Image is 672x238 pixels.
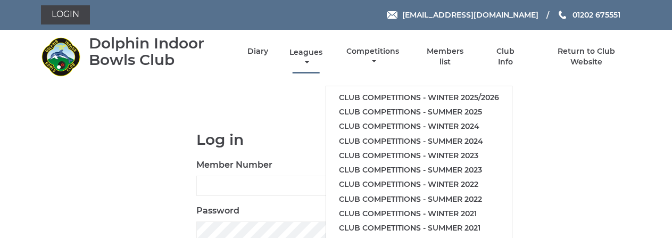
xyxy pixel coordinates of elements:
label: Password [196,204,239,217]
a: Diary [247,46,268,56]
div: Dolphin Indoor Bowls Club [89,35,229,68]
a: Club competitions - Winter 2021 [326,207,512,221]
img: Dolphin Indoor Bowls Club [41,37,81,77]
a: Leagues [287,47,325,68]
span: 01202 675551 [573,10,620,20]
a: Phone us 01202 675551 [557,9,620,21]
a: Login [41,5,90,24]
a: Club competitions - Summer 2021 [326,221,512,235]
a: Club competitions - Summer 2024 [326,134,512,149]
h1: Log in [196,132,476,148]
label: Member Number [196,159,272,171]
a: Members list [420,46,469,67]
a: Return to Club Website [541,46,631,67]
a: Club competitions - Summer 2022 [326,192,512,207]
a: Club competitions - Winter 2022 [326,177,512,192]
img: Email [387,11,397,19]
img: Phone us [559,11,566,19]
a: Club competitions - Winter 2024 [326,119,512,134]
a: Club Info [488,46,523,67]
a: Club competitions - Summer 2023 [326,163,512,177]
a: Competitions [344,46,402,67]
a: Club competitions - Summer 2025 [326,105,512,119]
a: Email [EMAIL_ADDRESS][DOMAIN_NAME] [387,9,538,21]
span: [EMAIL_ADDRESS][DOMAIN_NAME] [402,10,538,20]
a: Club competitions - Winter 2025/2026 [326,91,512,105]
a: Club competitions - Winter 2023 [326,149,512,163]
